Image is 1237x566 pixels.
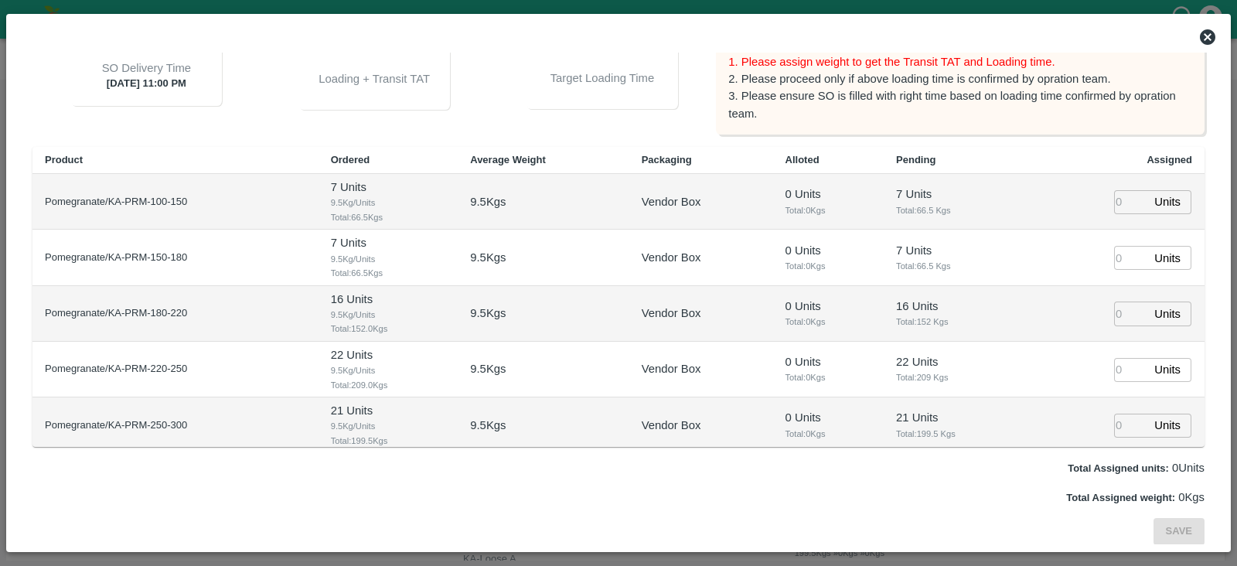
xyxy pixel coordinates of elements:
p: Vendor Box [642,193,701,210]
b: Product [45,154,83,165]
td: Pomegranate/KA-PRM-100-150 [32,174,319,230]
p: 9.5 Kgs [470,417,506,434]
label: Total Assigned weight: [1066,492,1175,503]
p: Target Loading Time [550,70,655,87]
b: Ordered [331,154,370,165]
p: Loading + Transit TAT [319,70,430,87]
p: SO Delivery Time [102,60,191,77]
span: 9.5 Kg/Units [331,196,446,210]
b: Assigned [1147,154,1192,165]
p: 7 Units [331,234,446,251]
span: Total: 66.5 Kgs [331,210,446,224]
p: 9.5 Kgs [470,249,506,266]
td: Pomegranate/KA-PRM-180-220 [32,286,319,342]
td: Pomegranate/KA-PRM-220-250 [32,342,319,397]
span: 9.5 Kg/Units [331,363,446,377]
b: Pending [896,154,935,165]
p: 16 Units [896,298,1015,315]
b: Average Weight [470,154,546,165]
p: Units [1154,193,1181,210]
p: 7 Units [331,179,446,196]
p: 0 Units [785,353,872,370]
span: Total: 0 Kgs [785,259,872,273]
span: Total: 199.5 Kgs [896,427,1015,441]
p: Units [1154,417,1181,434]
p: Vendor Box [642,249,701,266]
td: Pomegranate/KA-PRM-250-300 [32,397,319,453]
p: 7 Units [896,242,1015,259]
input: 0 [1114,358,1148,382]
input: 0 [1114,190,1148,214]
span: Total: 209.0 Kgs [331,378,446,392]
p: 1. Please assign weight to get the Transit TAT and Loading time. [728,53,1192,70]
span: Total: 0 Kgs [785,315,872,329]
p: 0 Units [1068,459,1205,476]
p: 9.5 Kgs [470,305,506,322]
p: 9.5 Kgs [470,193,506,210]
span: Total: 66.5 Kgs [896,259,1015,273]
p: Units [1154,305,1181,322]
input: 0 [1114,414,1148,438]
td: Pomegranate/KA-PRM-150-180 [32,230,319,285]
div: [DATE] 11:00 PM [71,44,222,106]
span: Total: 199.5 Kgs [331,434,446,448]
span: Total: 209 Kgs [896,370,1015,384]
p: Vendor Box [642,360,701,377]
p: Units [1154,361,1181,378]
p: 9.5 Kgs [470,360,506,377]
p: 16 Units [331,291,446,308]
p: 22 Units [896,353,1015,370]
p: 3. Please ensure SO is filled with right time based on loading time confirmed by opration team. [728,87,1192,122]
b: Alloted [785,154,820,165]
input: 0 [1114,302,1148,326]
span: 9.5 Kg/Units [331,308,446,322]
span: Total: 66.5 Kgs [896,203,1015,217]
span: Total: 0 Kgs [785,370,872,384]
span: Total: 66.5 Kgs [331,266,446,280]
p: 0 Units [785,298,872,315]
p: Vendor Box [642,417,701,434]
b: Packaging [642,154,692,165]
p: 21 Units [331,402,446,419]
span: 9.5 Kg/Units [331,419,446,433]
p: Vendor Box [642,305,701,322]
p: 21 Units [896,409,1015,426]
span: Total: 0 Kgs [785,427,872,441]
p: 2. Please proceed only if above loading time is confirmed by opration team. [728,70,1192,87]
input: 0 [1114,246,1148,270]
p: 22 Units [331,346,446,363]
p: 0 Units [785,242,872,259]
p: Units [1154,250,1181,267]
p: 0 Units [785,186,872,203]
p: 0 Units [785,409,872,426]
p: 7 Units [896,186,1015,203]
p: 0 Kgs [1066,489,1205,506]
span: Total: 152.0 Kgs [331,322,446,336]
span: Total: 0 Kgs [785,203,872,217]
label: Total Assigned units: [1068,462,1169,474]
span: 9.5 Kg/Units [331,252,446,266]
span: Total: 152 Kgs [896,315,1015,329]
